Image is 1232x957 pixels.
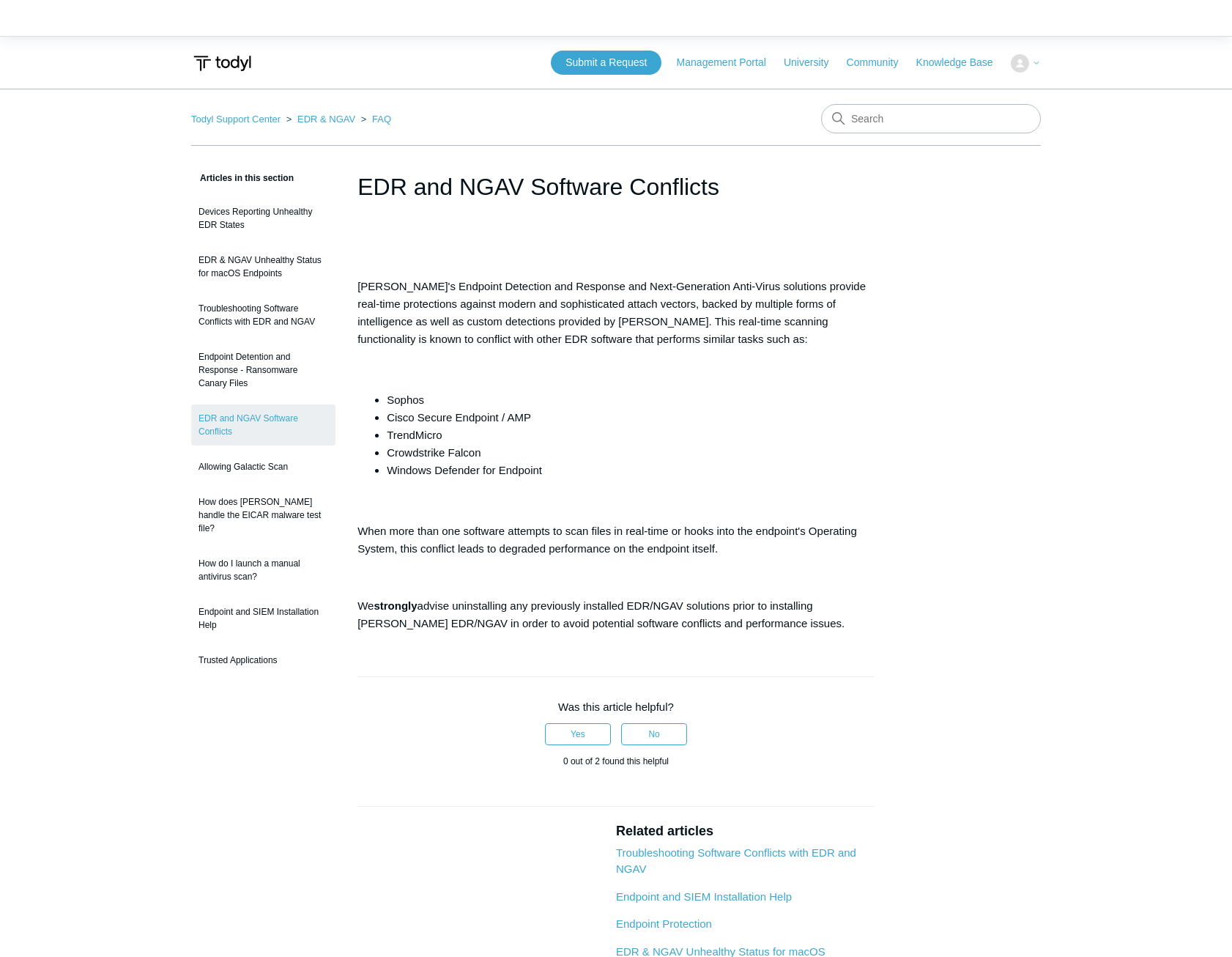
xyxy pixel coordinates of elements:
[191,173,294,183] span: Articles in this section
[387,426,875,444] li: TrendMicro
[563,756,669,766] span: 0 out of 2 found this helpful
[358,114,391,125] li: FAQ
[847,55,913,70] a: Community
[191,488,335,542] a: How does [PERSON_NAME] handle the EICAR malware test file?
[191,598,335,639] a: Endpoint and SIEM Installation Help
[616,890,792,903] a: Endpoint and SIEM Installation Help
[621,723,687,745] button: This article was not helpful
[191,646,335,674] a: Trusted Applications
[551,51,661,75] a: Submit a Request
[616,917,712,930] a: Endpoint Protection
[558,701,674,713] span: Was this article helpful?
[191,246,335,287] a: EDR & NGAV Unhealthy Status for macOS Endpoints
[374,599,417,612] strong: strongly
[387,462,875,479] li: Windows Defender for Endpoint
[677,55,781,70] a: Management Portal
[357,169,875,204] h1: EDR and NGAV Software Conflicts
[297,114,355,125] a: EDR & NGAV
[191,198,335,239] a: Devices Reporting Unhealthy EDR States
[191,404,335,446] a: EDR and NGAV Software Conflicts
[191,453,335,481] a: Allowing Galactic Scan
[357,522,875,558] p: When more than one software attempts to scan files in real-time or hooks into the endpoint's Oper...
[357,278,875,348] p: [PERSON_NAME]'s Endpoint Detection and Response and Next-Generation Anti-Virus solutions provide ...
[916,55,1008,70] a: Knowledge Base
[191,550,335,591] a: How do I launch a manual antivirus scan?
[387,444,875,462] li: Crowdstrike Falcon
[784,55,843,70] a: University
[283,114,358,125] li: EDR & NGAV
[387,391,875,409] li: Sophos
[191,295,335,336] a: Troubleshooting Software Conflicts with EDR and NGAV
[821,104,1041,133] input: Search
[357,597,875,632] p: We advise uninstalling any previously installed EDR/NGAV solutions prior to installing [PERSON_NA...
[545,723,611,745] button: This article was helpful
[372,114,391,125] a: FAQ
[387,409,875,426] li: Cisco Secure Endpoint / AMP
[191,114,281,125] a: Todyl Support Center
[191,343,335,397] a: Endpoint Detention and Response - Ransomware Canary Files
[616,846,856,876] a: Troubleshooting Software Conflicts with EDR and NGAV
[191,114,283,125] li: Todyl Support Center
[616,821,875,841] h2: Related articles
[191,50,253,77] img: Todyl Support Center Help Center home page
